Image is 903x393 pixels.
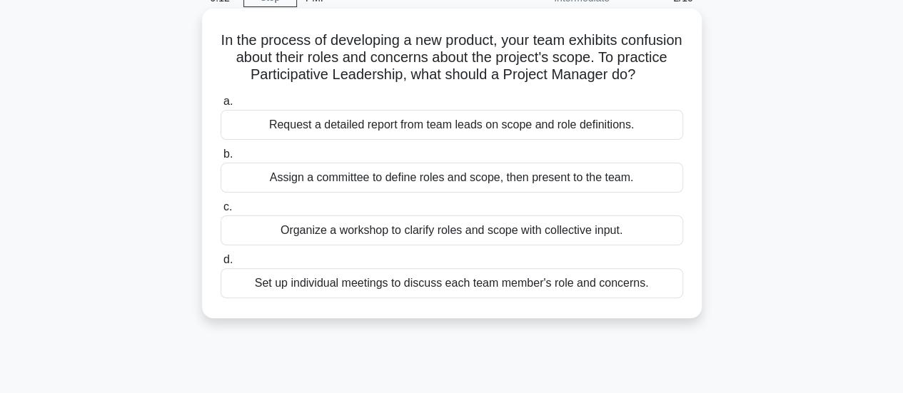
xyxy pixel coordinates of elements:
[223,200,232,213] span: c.
[221,163,683,193] div: Assign a committee to define roles and scope, then present to the team.
[223,253,233,265] span: d.
[221,215,683,245] div: Organize a workshop to clarify roles and scope with collective input.
[221,110,683,140] div: Request a detailed report from team leads on scope and role definitions.
[223,148,233,160] span: b.
[223,95,233,107] span: a.
[219,31,685,84] h5: In the process of developing a new product, your team exhibits confusion about their roles and co...
[221,268,683,298] div: Set up individual meetings to discuss each team member's role and concerns.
